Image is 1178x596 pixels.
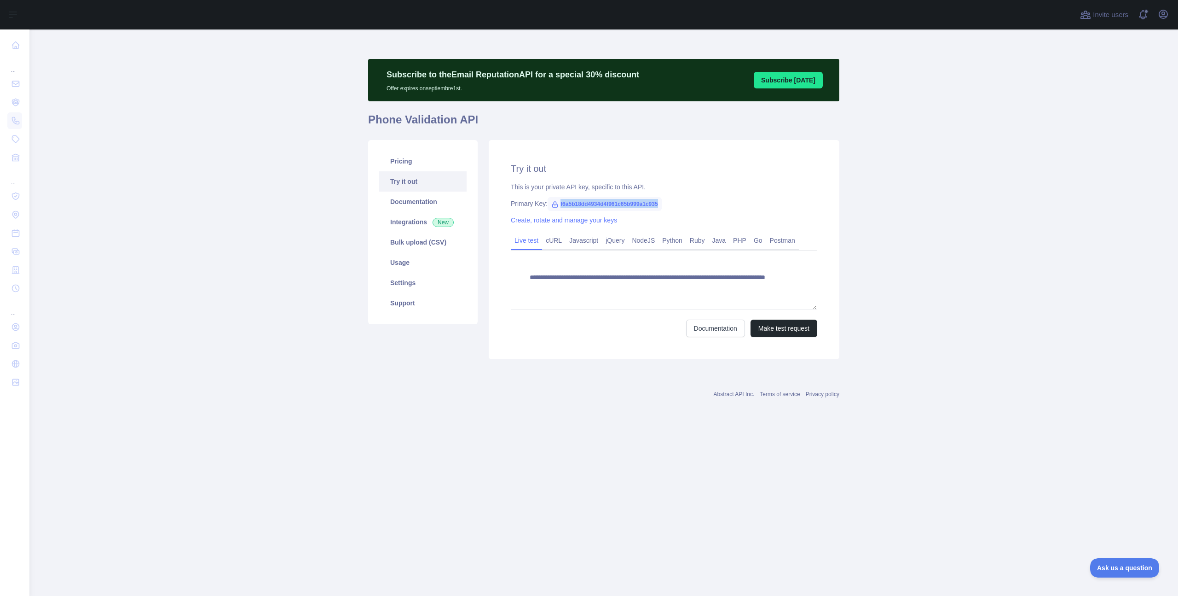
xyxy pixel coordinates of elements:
a: Integrations New [379,212,467,232]
a: Postman [766,233,799,248]
h2: Try it out [511,162,817,175]
span: Invite users [1093,10,1128,20]
a: Support [379,293,467,313]
a: Settings [379,273,467,293]
div: ... [7,55,22,74]
div: This is your private API key, specific to this API. [511,182,817,192]
a: Java [709,233,730,248]
span: New [433,218,454,227]
a: Bulk upload (CSV) [379,232,467,252]
a: Javascript [566,233,602,248]
a: Documentation [686,320,745,337]
a: Terms of service [760,391,800,397]
a: Pricing [379,151,467,171]
a: Try it out [379,171,467,192]
a: Go [750,233,766,248]
p: Offer expires on septiembre 1st. [387,81,639,92]
div: Primary Key: [511,199,817,208]
a: jQuery [602,233,628,248]
a: Privacy policy [806,391,839,397]
button: Make test request [751,320,817,337]
a: Ruby [686,233,709,248]
h1: Phone Validation API [368,112,839,134]
span: f6a5b18dd4934d4f961c65b999a1c935 [548,197,662,211]
a: Documentation [379,192,467,212]
button: Subscribe [DATE] [754,72,823,88]
iframe: Toggle Customer Support [1090,558,1160,578]
a: NodeJS [628,233,658,248]
a: Live test [511,233,542,248]
a: PHP [729,233,750,248]
a: cURL [542,233,566,248]
p: Subscribe to the Email Reputation API for a special 30 % discount [387,68,639,81]
a: Usage [379,252,467,273]
div: ... [7,298,22,317]
a: Abstract API Inc. [714,391,755,397]
button: Invite users [1078,7,1130,22]
a: Python [658,233,686,248]
a: Create, rotate and manage your keys [511,216,617,224]
div: ... [7,168,22,186]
